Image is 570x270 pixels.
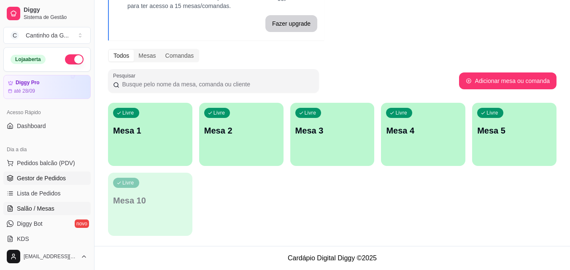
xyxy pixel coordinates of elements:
p: Livre [395,110,407,116]
button: Fazer upgrade [265,15,317,32]
button: LivreMesa 2 [199,103,284,166]
button: Alterar Status [65,54,84,64]
div: Comandas [161,50,199,61]
p: Mesa 10 [113,195,187,206]
p: Livre [213,110,225,116]
article: até 28/09 [14,88,35,94]
a: Diggy Botnovo [3,217,91,230]
p: Livre [305,110,316,116]
p: Mesa 3 [295,125,370,136]
p: Mesa 5 [477,125,551,136]
p: Mesa 2 [204,125,278,136]
button: Pedidos balcão (PDV) [3,156,91,170]
a: KDS [3,232,91,246]
label: Pesquisar [113,72,138,79]
button: Select a team [3,27,91,44]
span: Diggy Bot [17,219,43,228]
footer: Cardápio Digital Diggy © 2025 [95,246,570,270]
button: LivreMesa 1 [108,103,192,166]
span: Sistema de Gestão [24,14,87,21]
span: KDS [17,235,29,243]
a: Diggy Proaté 28/09 [3,75,91,99]
span: Pedidos balcão (PDV) [17,159,75,167]
span: [EMAIL_ADDRESS][DOMAIN_NAME] [24,253,77,260]
span: Salão / Mesas [17,204,54,213]
a: Lista de Pedidos [3,187,91,200]
span: Gestor de Pedidos [17,174,66,182]
p: Livre [122,179,134,186]
button: LivreMesa 10 [108,173,192,236]
a: Dashboard [3,119,91,133]
article: Diggy Pro [16,80,40,86]
a: Salão / Mesas [3,202,91,215]
p: Mesa 1 [113,125,187,136]
span: Dashboard [17,122,46,130]
input: Pesquisar [119,80,314,88]
div: Mesas [134,50,160,61]
button: Adicionar mesa ou comanda [459,72,556,89]
div: Cantinho da G ... [26,31,69,40]
span: Diggy [24,6,87,14]
span: Lista de Pedidos [17,189,61,198]
p: Livre [486,110,498,116]
p: Mesa 4 [386,125,460,136]
a: DiggySistema de Gestão [3,3,91,24]
button: LivreMesa 5 [472,103,556,166]
button: LivreMesa 4 [381,103,465,166]
div: Todos [109,50,134,61]
p: Livre [122,110,134,116]
span: C [11,31,19,40]
div: Acesso Rápido [3,106,91,119]
button: LivreMesa 3 [290,103,375,166]
a: Gestor de Pedidos [3,171,91,185]
div: Loja aberta [11,55,46,64]
div: Dia a dia [3,143,91,156]
button: [EMAIL_ADDRESS][DOMAIN_NAME] [3,246,91,267]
